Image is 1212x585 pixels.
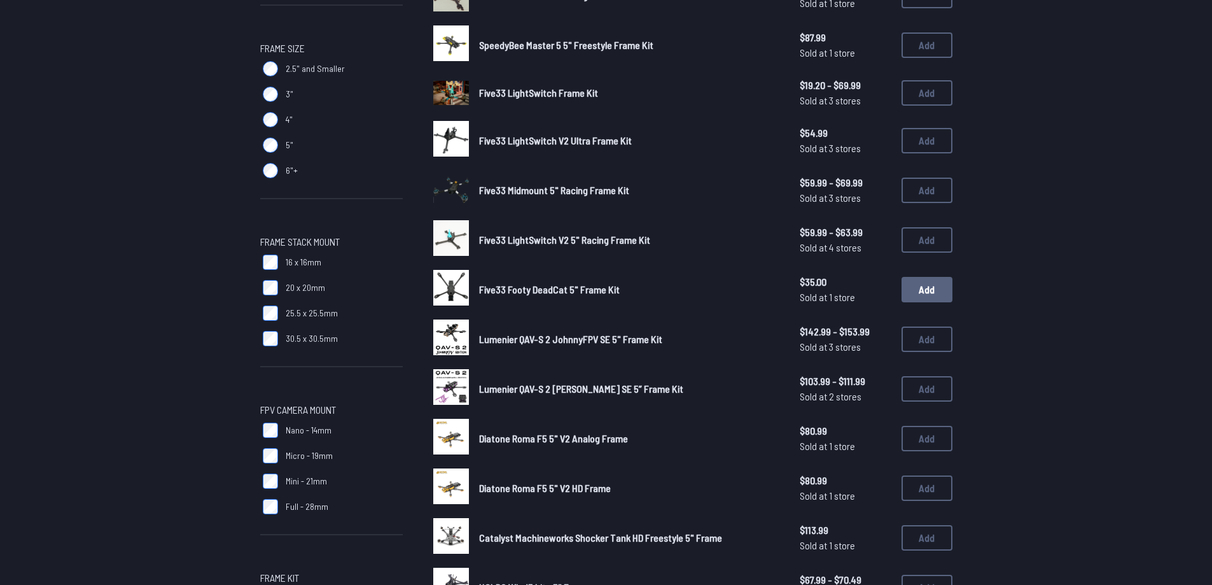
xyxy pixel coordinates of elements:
[902,178,952,203] button: Add
[433,320,469,355] img: image
[433,320,469,359] a: image
[433,25,469,61] img: image
[263,112,278,127] input: 4"
[800,389,891,404] span: Sold at 2 stores
[263,137,278,153] input: 5"
[260,402,336,418] span: FPV Camera Mount
[433,25,469,65] a: image
[433,419,469,458] a: image
[479,134,632,146] span: Five33 LightSwitch V2 Ultra Frame Kit
[286,332,338,345] span: 30.5 x 30.5mm
[800,240,891,255] span: Sold at 4 stores
[902,525,952,551] button: Add
[433,81,469,104] img: image
[433,469,469,508] a: image
[433,469,469,504] img: image
[479,39,653,51] span: SpeedyBee Master 5 5" Freestyle Frame Kit
[286,475,327,488] span: Mini - 21mm
[433,270,469,309] a: image
[800,274,891,290] span: $35.00
[902,426,952,451] button: Add
[800,538,891,553] span: Sold at 1 store
[800,225,891,240] span: $59.99 - $63.99
[433,270,469,306] img: image
[479,232,779,248] a: Five33 LightSwitch V2 5" Racing Frame Kit
[286,139,293,152] span: 5"
[263,331,278,346] input: 30.5 x 30.5mm
[433,121,469,157] img: image
[286,307,338,320] span: 25.5 x 25.5mm
[800,141,891,156] span: Sold at 3 stores
[263,306,278,321] input: 25.5 x 25.5mm
[260,41,305,56] span: Frame Size
[479,333,662,345] span: Lumenier QAV-S 2 JohnnyFPV SE 5" Frame Kit
[479,234,650,246] span: Five33 LightSwitch V2 5" Racing Frame Kit
[902,128,952,153] button: Add
[800,324,891,339] span: $142.99 - $153.99
[800,439,891,454] span: Sold at 1 store
[479,432,628,444] span: Diatone Roma F5 5" V2 Analog Frame
[433,171,469,206] img: image
[479,481,779,496] a: Diatone Roma F5 5" V2 HD Frame
[286,449,333,462] span: Micro - 19mm
[433,121,469,160] a: image
[433,518,469,558] a: image
[263,255,278,270] input: 16 x 16mm
[902,476,952,501] button: Add
[800,473,891,488] span: $80.99
[479,184,629,196] span: Five33 Midmount 5" Racing Frame Kit
[479,38,779,53] a: SpeedyBee Master 5 5" Freestyle Frame Kit
[433,419,469,455] img: image
[800,190,891,206] span: Sold at 3 stores
[902,327,952,352] button: Add
[902,32,952,58] button: Add
[286,256,321,269] span: 16 x 16mm
[263,163,278,178] input: 6"+
[479,283,620,295] span: Five33 Footy DeadCat 5" Frame Kit
[433,171,469,210] a: image
[433,369,469,405] img: image
[479,482,611,494] span: Diatone Roma F5 5" V2 HD Frame
[479,532,722,544] span: Catalyst Machineworks Shocker Tank HD Freestyle 5" Frame
[800,339,891,355] span: Sold at 3 stores
[800,423,891,439] span: $80.99
[479,87,598,99] span: Five33 LightSwitch Frame Kit
[479,183,779,198] a: Five33 Midmount 5" Racing Frame Kit
[286,164,298,177] span: 6"+
[800,523,891,538] span: $113.99
[479,381,779,397] a: Lumenier QAV-S 2 [PERSON_NAME] SE 5” Frame Kit
[800,290,891,305] span: Sold at 1 store
[433,369,469,409] a: image
[800,78,891,93] span: $19.20 - $69.99
[433,75,469,111] a: image
[263,499,278,514] input: Full - 28mm
[260,234,340,250] span: Frame Stack Mount
[800,175,891,190] span: $59.99 - $69.99
[479,431,779,446] a: Diatone Roma F5 5" V2 Analog Frame
[263,87,278,102] input: 3"
[286,88,293,101] span: 3"
[479,85,779,101] a: Five33 LightSwitch Frame Kit
[263,61,278,76] input: 2.5" and Smaller
[286,281,325,294] span: 20 x 20mm
[902,80,952,106] button: Add
[479,133,779,148] a: Five33 LightSwitch V2 Ultra Frame Kit
[902,277,952,302] button: Add
[263,474,278,489] input: Mini - 21mm
[433,220,469,256] img: image
[479,530,779,546] a: Catalyst Machineworks Shocker Tank HD Freestyle 5" Frame
[800,488,891,504] span: Sold at 1 store
[800,93,891,108] span: Sold at 3 stores
[263,448,278,463] input: Micro - 19mm
[433,220,469,260] a: image
[479,332,779,347] a: Lumenier QAV-S 2 JohnnyFPV SE 5" Frame Kit
[286,113,293,126] span: 4"
[800,30,891,45] span: $87.99
[433,518,469,554] img: image
[800,374,891,389] span: $103.99 - $111.99
[286,62,345,75] span: 2.5" and Smaller
[479,383,683,395] span: Lumenier QAV-S 2 [PERSON_NAME] SE 5” Frame Kit
[479,282,779,297] a: Five33 Footy DeadCat 5" Frame Kit
[800,45,891,60] span: Sold at 1 store
[902,376,952,402] button: Add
